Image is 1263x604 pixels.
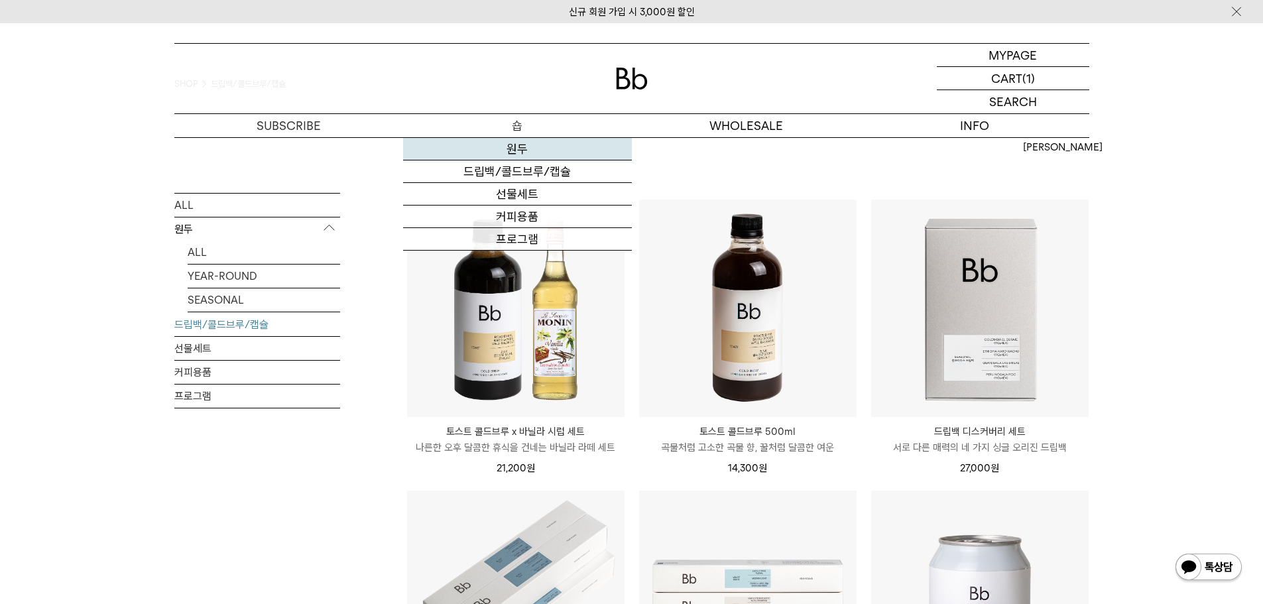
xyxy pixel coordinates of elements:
[497,462,535,474] span: 21,200
[407,424,625,440] p: 토스트 콜드브루 x 바닐라 시럽 세트
[174,336,340,359] a: 선물세트
[861,114,1089,137] p: INFO
[403,206,632,228] a: 커피용품
[407,424,625,455] a: 토스트 콜드브루 x 바닐라 시럽 세트 나른한 오후 달콤한 휴식을 건네는 바닐라 라떼 세트
[188,264,340,287] a: YEAR-ROUND
[989,90,1037,113] p: SEARCH
[403,228,632,251] a: 프로그램
[174,312,340,335] a: 드립백/콜드브루/캡슐
[569,6,695,18] a: 신규 회원 가입 시 3,000원 할인
[188,288,340,311] a: SEASONAL
[403,114,632,137] a: 숍
[616,68,648,90] img: 로고
[989,44,1037,66] p: MYPAGE
[174,217,340,241] p: 원두
[937,44,1089,67] a: MYPAGE
[407,200,625,417] img: 토스트 콜드브루 x 바닐라 시럽 세트
[188,240,340,263] a: ALL
[991,67,1022,90] p: CART
[871,440,1089,455] p: 서로 다른 매력의 네 가지 싱글 오리진 드립백
[632,114,861,137] p: WHOLESALE
[1174,552,1243,584] img: 카카오톡 채널 1:1 채팅 버튼
[639,424,857,455] a: 토스트 콜드브루 500ml 곡물처럼 고소한 곡물 향, 꿀처럼 달콤한 여운
[174,384,340,407] a: 프로그램
[991,462,999,474] span: 원
[960,462,999,474] span: 27,000
[174,360,340,383] a: 커피용품
[403,138,632,160] a: 원두
[403,183,632,206] a: 선물세트
[174,114,403,137] a: SUBSCRIBE
[526,462,535,474] span: 원
[639,200,857,417] img: 토스트 콜드브루 500ml
[937,67,1089,90] a: CART (1)
[871,424,1089,440] p: 드립백 디스커버리 세트
[758,462,767,474] span: 원
[407,440,625,455] p: 나른한 오후 달콤한 휴식을 건네는 바닐라 라떼 세트
[403,160,632,183] a: 드립백/콜드브루/캡슐
[174,193,340,216] a: ALL
[871,424,1089,455] a: 드립백 디스커버리 세트 서로 다른 매력의 네 가지 싱글 오리진 드립백
[639,440,857,455] p: 곡물처럼 고소한 곡물 향, 꿀처럼 달콤한 여운
[1023,139,1103,155] span: [PERSON_NAME]
[728,462,767,474] span: 14,300
[871,200,1089,417] img: 드립백 디스커버리 세트
[639,424,857,440] p: 토스트 콜드브루 500ml
[1022,67,1035,90] p: (1)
